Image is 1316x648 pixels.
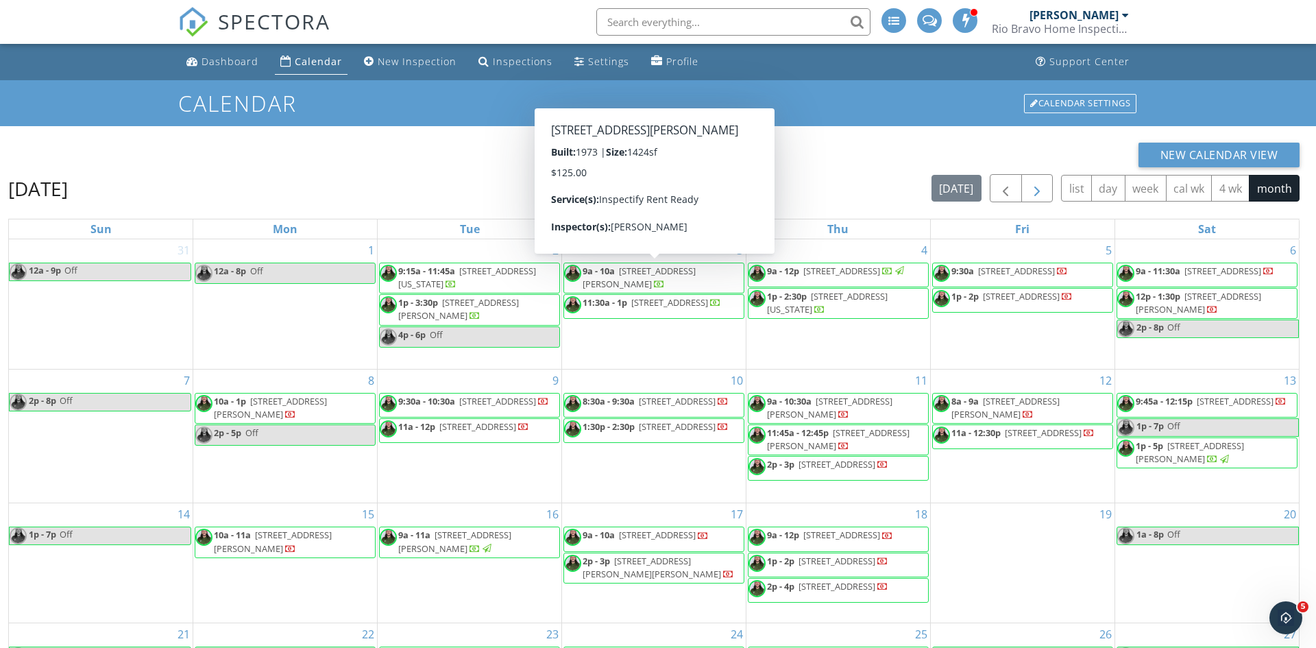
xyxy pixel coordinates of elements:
[181,49,264,75] a: Dashboard
[1136,265,1180,277] span: 9a - 11:30a
[767,580,888,592] a: 2p - 4p [STREET_ADDRESS]
[195,427,212,444] img: michael_head_shot.jpg
[398,395,455,407] span: 9:30a - 10:30a
[563,294,744,319] a: 11:30a - 1p [STREET_ADDRESS]
[933,265,950,282] img: michael_head_shot.jpg
[380,265,397,282] img: michael_head_shot.jpg
[563,263,744,293] a: 9a - 10a [STREET_ADDRESS][PERSON_NAME]
[767,529,893,541] a: 9a - 12p [STREET_ADDRESS]
[380,395,397,412] img: michael_head_shot.jpg
[583,265,696,290] a: 9a - 10a [STREET_ADDRESS][PERSON_NAME]
[563,553,744,584] a: 2p - 3p [STREET_ADDRESS][PERSON_NAME][PERSON_NAME]
[457,219,483,239] a: Tuesday
[175,239,193,261] a: Go to August 31, 2025
[544,623,561,645] a: Go to September 23, 2025
[28,394,57,411] span: 2p - 8p
[951,395,979,407] span: 8a - 9a
[639,219,668,239] a: Wednesday
[380,296,397,313] img: michael_head_shot.jpg
[563,527,744,551] a: 9a - 10a [STREET_ADDRESS]
[398,529,511,554] a: 9a - 11a [STREET_ADDRESS][PERSON_NAME]
[365,370,377,392] a: Go to September 8, 2025
[379,263,560,293] a: 9:15a - 11:45a [STREET_ADDRESS][US_STATE]
[214,529,332,554] span: [STREET_ADDRESS][PERSON_NAME]
[544,503,561,525] a: Go to September 16, 2025
[218,7,330,36] span: SPECTORA
[398,420,435,433] span: 11a - 12p
[951,290,979,302] span: 1p - 2p
[1136,419,1165,436] span: 1p - 7p
[583,420,729,433] a: 1:30p - 2:30p [STREET_ADDRESS]
[767,555,888,567] a: 1p - 2p [STREET_ADDRESS]
[748,555,766,572] img: michael_head_shot.jpg
[619,529,696,541] span: [STREET_ADDRESS]
[767,290,807,302] span: 1p - 2:30p
[1097,370,1114,392] a: Go to September 12, 2025
[932,288,1113,313] a: 1p - 2p [STREET_ADDRESS]
[379,294,560,325] a: 1p - 3:30p [STREET_ADDRESS][PERSON_NAME]
[1297,601,1308,612] span: 5
[639,420,716,433] span: [STREET_ADDRESS]
[358,49,462,75] a: New Inspection
[563,418,744,443] a: 1:30p - 2:30p [STREET_ADDRESS]
[748,458,766,475] img: michael_head_shot.jpg
[245,427,258,439] span: Off
[562,239,746,369] td: Go to September 3, 2025
[459,395,536,407] span: [STREET_ADDRESS]
[1136,395,1287,407] a: 9:45a - 12:15p [STREET_ADDRESS]
[1136,527,1165,544] span: 1a - 8p
[380,328,397,346] img: michael_head_shot.jpg
[564,555,581,572] img: michael_head_shot.jpg
[28,263,62,280] span: 12a - 9p
[748,456,929,481] a: 2p - 3p [STREET_ADDRESS]
[932,263,1113,287] a: 9:30a [STREET_ADDRESS]
[275,49,348,75] a: Calendar
[493,55,552,68] div: Inspections
[931,175,982,202] button: [DATE]
[1023,93,1138,115] a: Calendar Settings
[9,369,193,503] td: Go to September 7, 2025
[1103,239,1114,261] a: Go to September 5, 2025
[564,420,581,437] img: michael_head_shot.jpg
[1114,503,1299,623] td: Go to September 20, 2025
[799,555,875,567] span: [STREET_ADDRESS]
[748,290,766,307] img: michael_head_shot.jpg
[175,503,193,525] a: Go to September 14, 2025
[1091,175,1125,202] button: day
[564,265,581,282] img: michael_head_shot.jpg
[1021,174,1053,202] button: Next month
[951,265,974,277] span: 9:30a
[912,370,930,392] a: Go to September 11, 2025
[767,290,888,315] a: 1p - 2:30p [STREET_ADDRESS][US_STATE]
[932,393,1113,424] a: 8a - 9a [STREET_ADDRESS][PERSON_NAME]
[1049,55,1130,68] div: Support Center
[270,219,300,239] a: Monday
[28,527,57,544] span: 1p - 7p
[430,328,443,341] span: Off
[1195,219,1219,239] a: Saturday
[365,239,377,261] a: Go to September 1, 2025
[767,290,888,315] span: [STREET_ADDRESS][US_STATE]
[933,290,950,307] img: michael_head_shot.jpg
[1136,290,1261,315] a: 12p - 1:30p [STREET_ADDRESS][PERSON_NAME]
[1117,320,1134,337] img: michael_head_shot.jpg
[978,265,1055,277] span: [STREET_ADDRESS]
[1114,369,1299,503] td: Go to September 13, 2025
[748,265,766,282] img: michael_head_shot.jpg
[1117,290,1134,307] img: michael_head_shot.jpg
[666,55,698,68] div: Profile
[1281,503,1299,525] a: Go to September 20, 2025
[912,503,930,525] a: Go to September 18, 2025
[1024,94,1136,113] div: Calendar Settings
[767,427,910,452] a: 11:45a - 12:45p [STREET_ADDRESS][PERSON_NAME]
[1136,320,1165,337] span: 2p - 8p
[1269,601,1302,634] iframe: Intercom live chat
[951,290,1073,302] a: 1p - 2p [STREET_ADDRESS]
[992,22,1129,36] div: Rio Bravo Home Inspections
[583,555,721,580] span: [STREET_ADDRESS][PERSON_NAME][PERSON_NAME]
[1125,175,1167,202] button: week
[1167,321,1180,333] span: Off
[1012,219,1032,239] a: Friday
[583,265,696,290] span: [STREET_ADDRESS][PERSON_NAME]
[214,529,251,541] span: 10a - 11a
